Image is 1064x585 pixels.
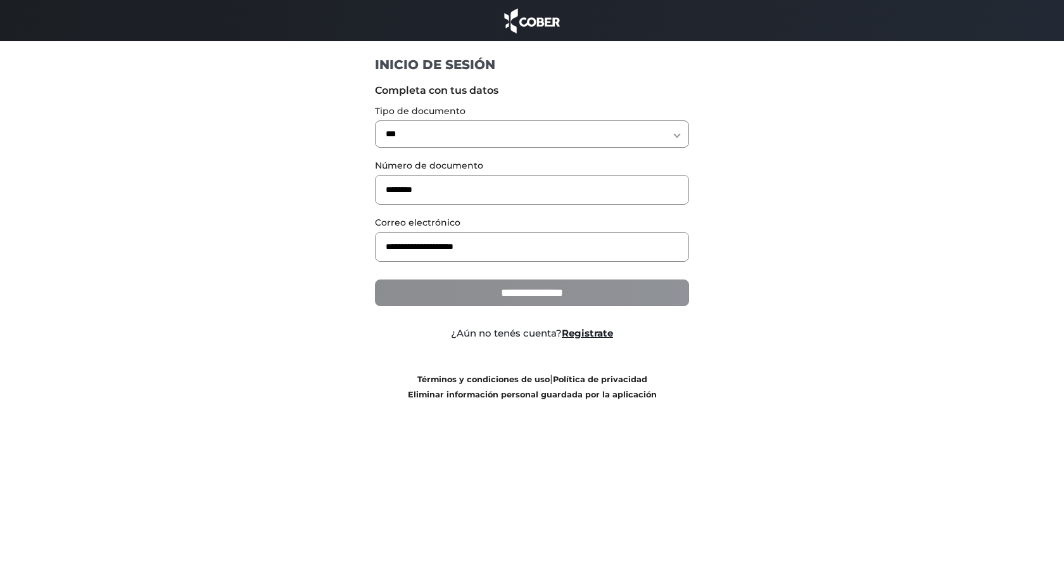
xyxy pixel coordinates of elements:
[501,6,563,35] img: cober_marca.png
[375,56,690,73] h1: INICIO DE SESIÓN
[553,375,647,384] a: Política de privacidad
[375,105,690,118] label: Tipo de documento
[562,327,613,339] a: Registrate
[375,83,690,98] label: Completa con tus datos
[417,375,550,384] a: Términos y condiciones de uso
[408,390,657,399] a: Eliminar información personal guardada por la aplicación
[365,371,699,402] div: |
[375,159,690,172] label: Número de documento
[375,216,690,229] label: Correo electrónico
[365,326,699,341] div: ¿Aún no tenés cuenta?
